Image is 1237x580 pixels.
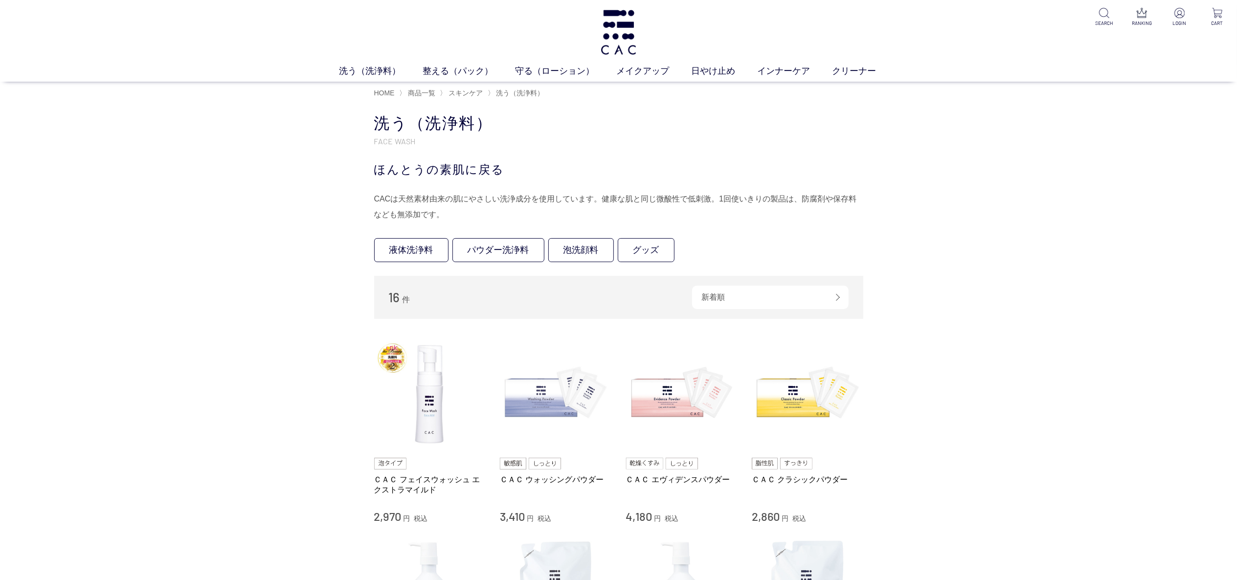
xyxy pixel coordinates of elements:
[374,136,863,146] p: FACE WASH
[414,514,427,522] span: 税込
[440,89,485,98] li: 〉
[515,65,616,78] a: 守る（ローション）
[792,514,806,522] span: 税込
[402,295,410,304] span: 件
[500,509,525,523] span: 3,410
[757,65,832,78] a: インナーケア
[691,65,757,78] a: 日やけ止め
[626,338,738,450] img: ＣＡＣ エヴィデンスパウダー
[374,161,863,178] div: ほんとうの素肌に戻る
[339,65,423,78] a: 洗う（洗浄料）
[626,474,738,485] a: ＣＡＣ エヴィデンスパウダー
[752,474,863,485] a: ＣＡＣ クラシックパウダー
[374,238,449,262] a: 液体洗浄料
[692,286,849,309] div: 新着順
[374,191,863,223] div: CACは天然素材由来の肌にやさしい洗浄成分を使用しています。健康な肌と同じ微酸性で低刺激。1回使いきりの製品は、防腐剤や保存料なども無添加です。
[1168,20,1192,27] p: LOGIN
[599,10,638,55] img: logo
[452,238,544,262] a: パウダー洗浄料
[1130,8,1154,27] a: RANKING
[782,514,788,522] span: 円
[374,474,486,495] a: ＣＡＣ フェイスウォッシュ エクストラマイルド
[408,89,435,97] span: 商品一覧
[548,238,614,262] a: 泡洗顔料
[1205,8,1229,27] a: CART
[447,89,483,97] a: スキンケア
[403,514,410,522] span: 円
[832,65,898,78] a: クリーナー
[538,514,551,522] span: 税込
[1092,8,1116,27] a: SEARCH
[1130,20,1154,27] p: RANKING
[500,474,611,485] a: ＣＡＣ ウォッシングパウダー
[1092,20,1116,27] p: SEARCH
[527,514,534,522] span: 円
[1168,8,1192,27] a: LOGIN
[374,509,402,523] span: 2,970
[666,458,698,469] img: しっとり
[399,89,438,98] li: 〉
[495,89,544,97] a: 洗う（洗浄料）
[752,458,778,469] img: 脂性肌
[780,458,812,469] img: すっきり
[529,458,561,469] img: しっとり
[665,514,678,522] span: 税込
[752,509,780,523] span: 2,860
[626,458,664,469] img: 乾燥くすみ
[626,509,652,523] span: 4,180
[374,89,395,97] a: HOME
[618,238,675,262] a: グッズ
[423,65,515,78] a: 整える（パック）
[1205,20,1229,27] p: CART
[449,89,483,97] span: スキンケア
[488,89,547,98] li: 〉
[406,89,435,97] a: 商品一覧
[752,338,863,450] img: ＣＡＣ クラシックパウダー
[374,338,486,450] img: ＣＡＣ フェイスウォッシュ エクストラマイルド
[500,458,526,469] img: 敏感肌
[500,338,611,450] img: ＣＡＣ ウォッシングパウダー
[654,514,661,522] span: 円
[389,290,400,305] span: 16
[496,89,544,97] span: 洗う（洗浄料）
[374,458,406,469] img: 泡タイプ
[616,65,691,78] a: メイクアップ
[374,113,863,134] h1: 洗う（洗浄料）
